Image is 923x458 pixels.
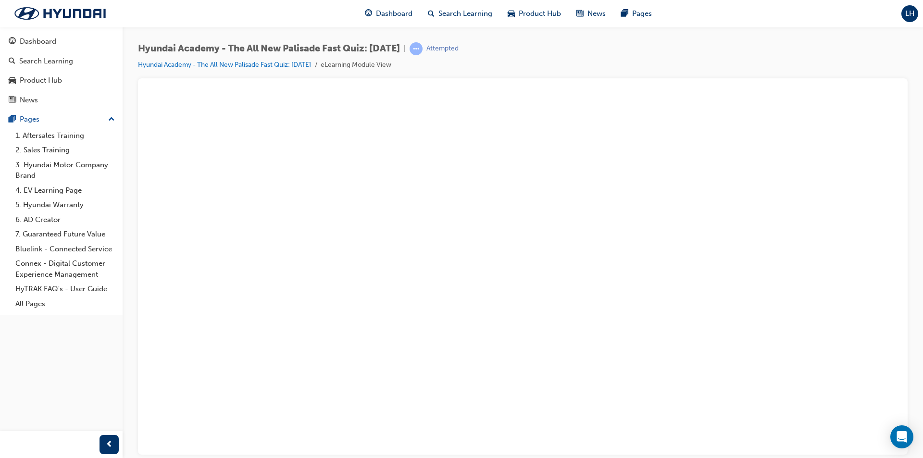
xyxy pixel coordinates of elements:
a: 3. Hyundai Motor Company Brand [12,158,119,183]
a: car-iconProduct Hub [500,4,569,24]
a: search-iconSearch Learning [420,4,500,24]
div: News [20,95,38,106]
span: Hyundai Academy - The All New Palisade Fast Quiz: [DATE] [138,43,400,54]
span: Pages [632,8,652,19]
a: Search Learning [4,52,119,70]
a: 2. Sales Training [12,143,119,158]
span: LH [905,8,914,19]
li: eLearning Module View [321,60,391,71]
span: search-icon [428,8,435,20]
a: 5. Hyundai Warranty [12,198,119,212]
div: Search Learning [19,56,73,67]
span: up-icon [108,113,115,126]
span: Dashboard [376,8,412,19]
span: guage-icon [365,8,372,20]
a: Dashboard [4,33,119,50]
span: car-icon [9,76,16,85]
span: car-icon [508,8,515,20]
a: Bluelink - Connected Service [12,242,119,257]
span: news-icon [576,8,584,20]
span: Product Hub [519,8,561,19]
a: Connex - Digital Customer Experience Management [12,256,119,282]
button: Pages [4,111,119,128]
a: guage-iconDashboard [357,4,420,24]
span: learningRecordVerb_ATTEMPT-icon [410,42,423,55]
a: All Pages [12,297,119,311]
span: guage-icon [9,37,16,46]
span: search-icon [9,57,15,66]
a: pages-iconPages [613,4,660,24]
div: Dashboard [20,36,56,47]
div: Open Intercom Messenger [890,425,913,448]
a: 4. EV Learning Page [12,183,119,198]
span: News [587,8,606,19]
button: LH [901,5,918,22]
div: Pages [20,114,39,125]
button: DashboardSearch LearningProduct HubNews [4,31,119,111]
span: | [404,43,406,54]
span: prev-icon [106,439,113,451]
a: 6. AD Creator [12,212,119,227]
a: Product Hub [4,72,119,89]
div: Attempted [426,44,459,53]
span: Search Learning [438,8,492,19]
span: pages-icon [621,8,628,20]
a: Hyundai Academy - The All New Palisade Fast Quiz: [DATE] [138,61,311,69]
a: HyTRAK FAQ's - User Guide [12,282,119,297]
span: pages-icon [9,115,16,124]
a: 1. Aftersales Training [12,128,119,143]
span: news-icon [9,96,16,105]
img: Trak [5,3,115,24]
a: news-iconNews [569,4,613,24]
div: Product Hub [20,75,62,86]
a: 7. Guaranteed Future Value [12,227,119,242]
a: News [4,91,119,109]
